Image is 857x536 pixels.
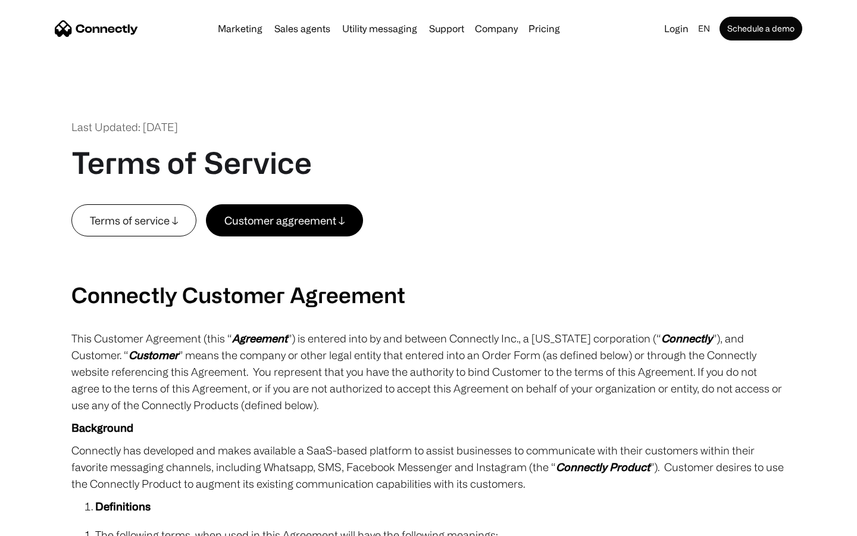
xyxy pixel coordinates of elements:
[24,515,71,532] ul: Language list
[95,500,151,512] strong: Definitions
[698,20,710,37] div: en
[475,20,518,37] div: Company
[270,24,335,33] a: Sales agents
[12,514,71,532] aside: Language selected: English
[71,119,178,135] div: Last Updated: [DATE]
[524,24,565,33] a: Pricing
[71,145,312,180] h1: Terms of Service
[71,259,786,276] p: ‍
[71,442,786,492] p: Connectly has developed and makes available a SaaS-based platform to assist businesses to communi...
[424,24,469,33] a: Support
[224,212,345,229] div: Customer aggreement ↓
[720,17,802,40] a: Schedule a demo
[213,24,267,33] a: Marketing
[556,461,650,473] em: Connectly Product
[71,282,786,307] h2: Connectly Customer Agreement
[232,332,287,344] em: Agreement
[659,20,693,37] a: Login
[71,422,133,434] strong: Background
[90,212,178,229] div: Terms of service ↓
[71,236,786,253] p: ‍
[129,349,179,361] em: Customer
[337,24,422,33] a: Utility messaging
[661,332,712,344] em: Connectly
[71,330,786,413] p: This Customer Agreement (this “ ”) is entered into by and between Connectly Inc., a [US_STATE] co...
